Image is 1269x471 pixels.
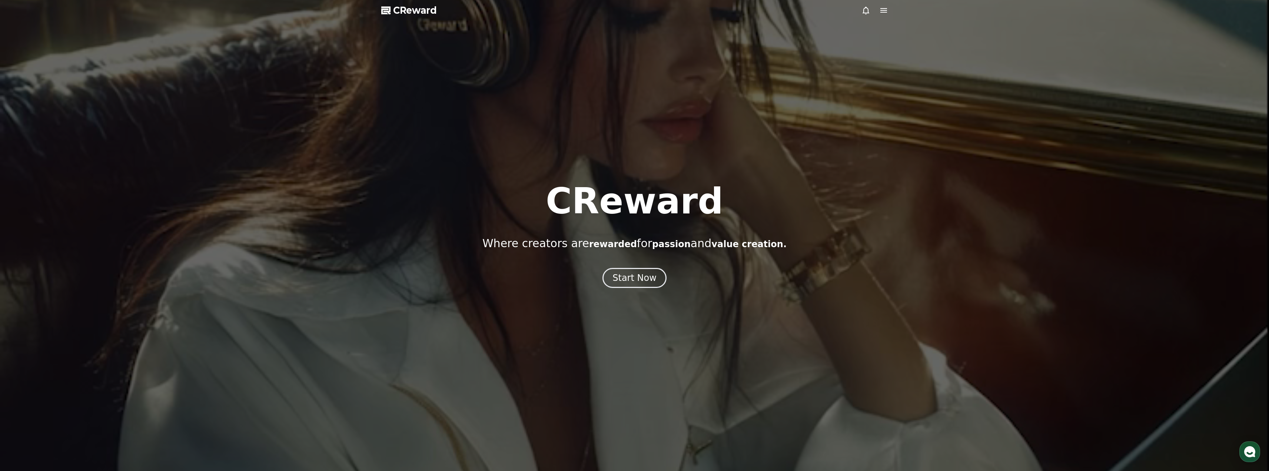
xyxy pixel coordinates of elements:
a: Home [2,235,49,253]
span: rewarded [589,239,637,249]
span: value creation. [711,239,787,249]
div: Start Now [612,272,657,284]
h1: CReward [546,183,723,219]
span: passion [652,239,691,249]
span: Settings [110,246,128,252]
span: Messages [62,246,83,252]
a: CReward [381,4,437,16]
a: Settings [96,235,142,253]
span: Home [19,246,32,252]
span: CReward [393,4,437,16]
a: Messages [49,235,96,253]
a: Start Now [602,275,667,282]
button: Start Now [602,268,667,288]
p: Where creators are for and [482,237,787,250]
